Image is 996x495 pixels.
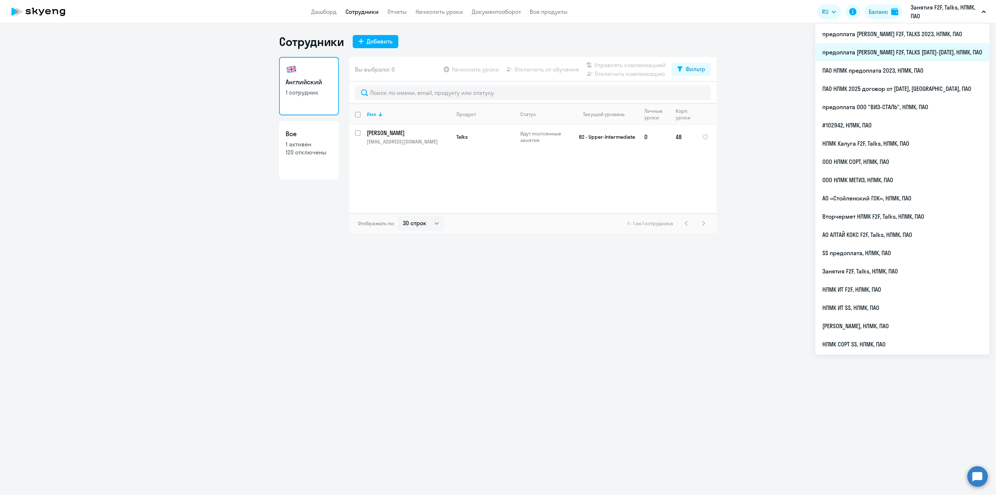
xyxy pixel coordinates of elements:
[638,125,670,149] td: 0
[472,8,521,15] a: Документооборот
[644,108,669,121] div: Личные уроки
[355,85,711,100] input: Поиск по имени, email, продукту или статусу
[367,111,376,118] div: Имя
[286,140,332,148] p: 1 активен
[686,65,705,73] div: Фильтр
[583,111,625,118] div: Текущий уровень
[355,65,395,74] span: Вы выбрали: 0
[676,108,690,121] div: Корп. уроки
[822,7,829,16] span: RU
[456,111,476,118] div: Продукт
[358,220,395,227] span: Отображать по:
[530,8,568,15] a: Все продукты
[367,129,449,137] p: [PERSON_NAME]
[367,111,450,118] div: Имя
[279,121,339,180] a: Все1 активен120 отключены
[628,220,673,227] span: 1 - 1 из 1 сотрудника
[286,148,332,156] p: 120 отключены
[676,108,696,121] div: Корп. уроки
[456,111,514,118] div: Продукт
[279,57,339,115] a: Английский1 сотрудник
[286,88,332,96] p: 1 сотрудник
[311,8,337,15] a: Дашборд
[672,63,711,76] button: Фильтр
[911,3,979,20] p: Занятия F2F, Talks, НЛМК, ПАО
[571,125,638,149] td: B2 - Upper-Intermediate
[520,130,570,143] p: Идут постоянные занятия
[869,7,888,16] div: Баланс
[416,8,463,15] a: Начислить уроки
[644,108,663,121] div: Личные уроки
[353,35,398,48] button: Добавить
[286,129,332,139] h3: Все
[286,64,297,75] img: english
[456,134,468,140] span: Talks
[387,8,407,15] a: Отчеты
[670,125,696,149] td: 48
[865,4,903,19] button: Балансbalance
[286,77,332,87] h3: Английский
[520,111,536,118] div: Статус
[817,4,841,19] button: RU
[907,3,990,20] button: Занятия F2F, Talks, НЛМК, ПАО
[367,37,393,46] div: Добавить
[345,8,379,15] a: Сотрудники
[576,111,638,118] div: Текущий уровень
[520,111,570,118] div: Статус
[279,34,344,49] h1: Сотрудники
[891,8,899,15] img: balance
[367,138,450,145] p: [EMAIL_ADDRESS][DOMAIN_NAME]
[815,23,990,355] ul: RU
[367,129,450,137] a: [PERSON_NAME]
